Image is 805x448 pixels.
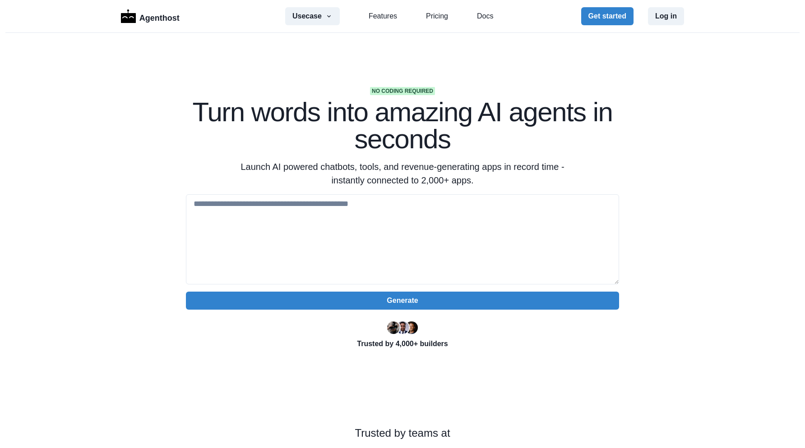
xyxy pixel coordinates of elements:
a: Features [369,11,397,22]
img: Ryan Florence [387,321,400,334]
img: Segun Adebayo [396,321,409,334]
p: Trusted by 4,000+ builders [186,338,619,349]
a: LogoAgenthost [121,9,180,24]
p: Trusted by teams at [29,425,776,441]
button: Generate [186,292,619,310]
h1: Turn words into amazing AI agents in seconds [186,99,619,153]
a: Docs [477,11,493,22]
button: Get started [581,7,634,25]
span: No coding required [370,87,435,95]
p: Agenthost [139,9,180,24]
img: Logo [121,9,136,23]
img: Kent Dodds [405,321,418,334]
a: Pricing [426,11,448,22]
p: Launch AI powered chatbots, tools, and revenue-generating apps in record time - instantly connect... [229,160,576,187]
button: Log in [648,7,684,25]
button: Usecase [285,7,340,25]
